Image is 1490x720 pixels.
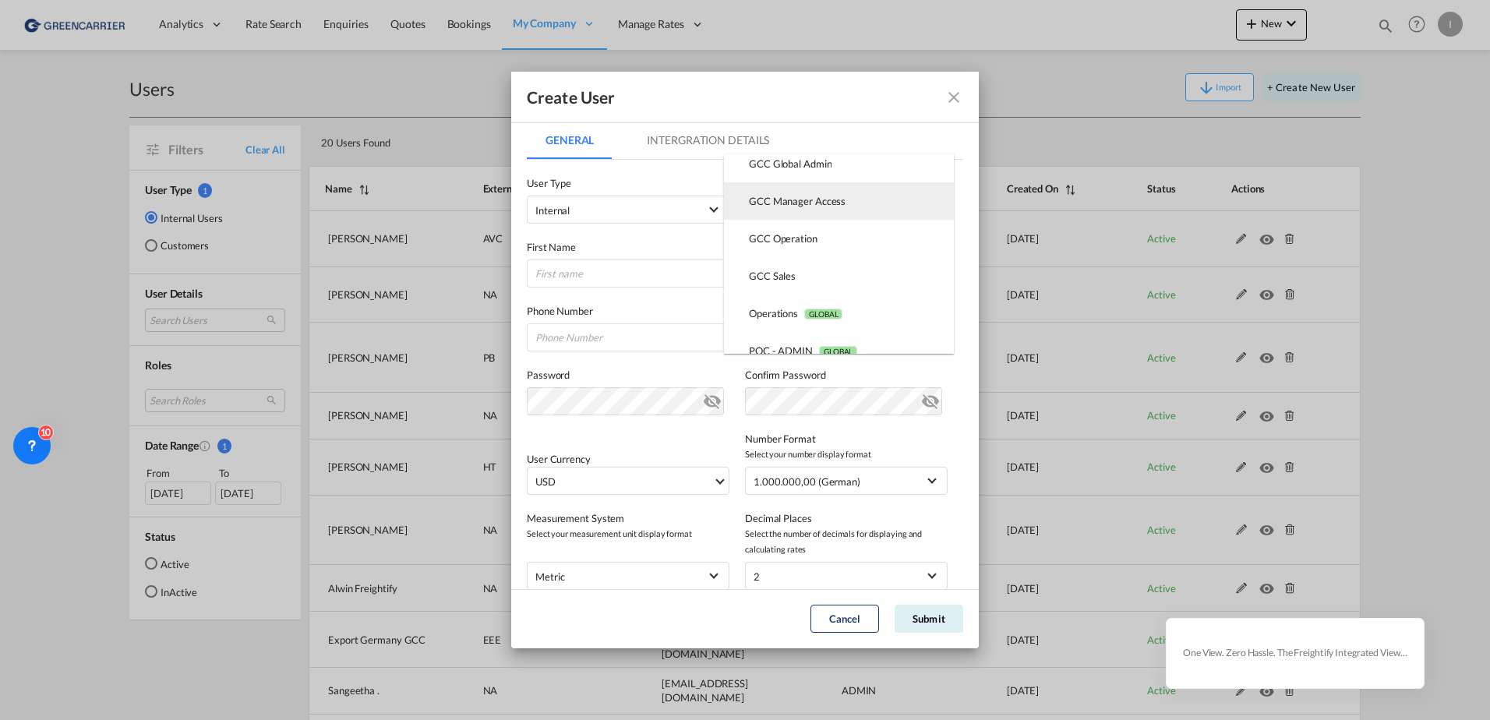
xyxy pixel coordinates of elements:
[749,157,832,171] div: GCC Global Admin
[749,306,842,320] div: Operations
[749,194,846,208] div: GCC Manager Access
[749,269,796,283] div: GCC Sales
[749,344,857,358] div: POC - ADMIN
[819,346,857,357] span: GLOBAL
[804,309,842,319] span: GLOBAL
[749,231,817,245] div: GCC Operation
